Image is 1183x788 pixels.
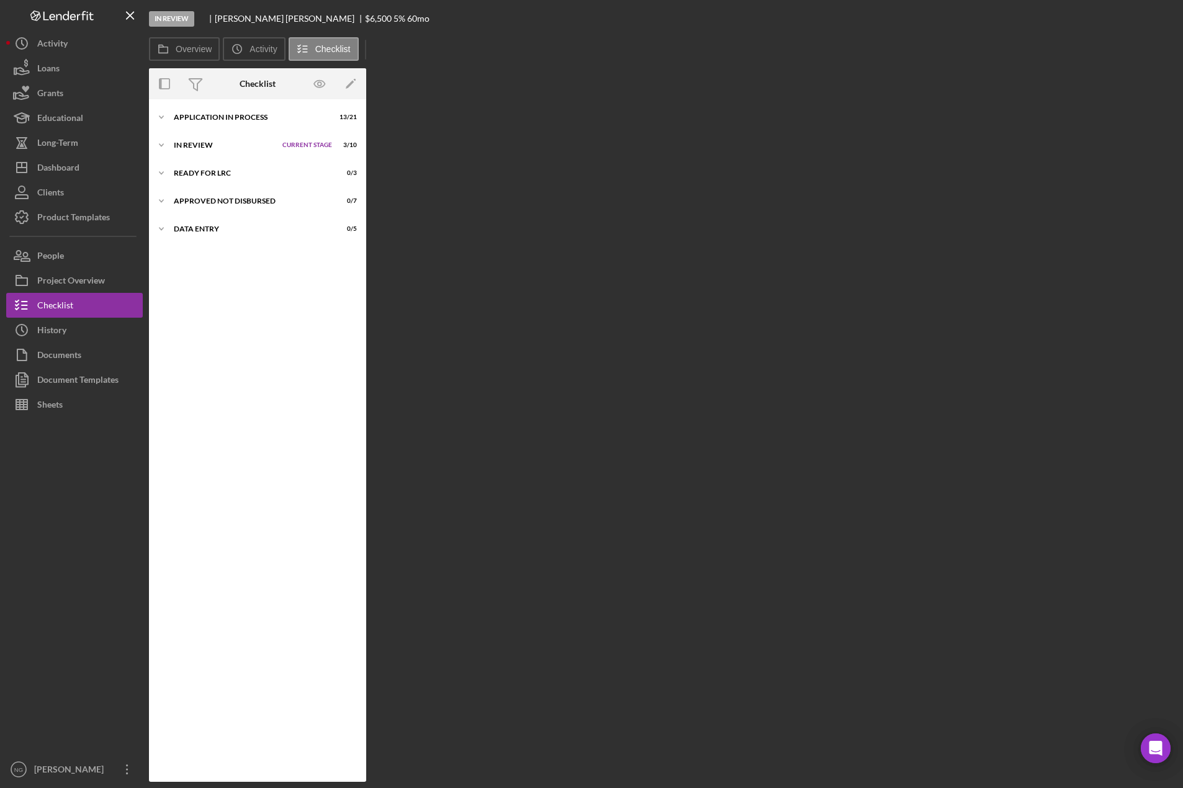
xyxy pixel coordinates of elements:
[6,56,143,81] button: Loans
[335,141,357,149] div: 3 / 10
[6,81,143,105] button: Grants
[37,367,119,395] div: Document Templates
[6,757,143,782] button: NG[PERSON_NAME]
[6,130,143,155] button: Long-Term
[282,141,332,149] span: Current Stage
[335,225,357,233] div: 0 / 5
[37,243,64,271] div: People
[37,343,81,370] div: Documents
[335,197,357,205] div: 0 / 7
[174,197,326,205] div: Approved Not Disbursed
[37,205,110,233] div: Product Templates
[6,318,143,343] button: History
[6,155,143,180] button: Dashboard
[335,169,357,177] div: 0 / 3
[37,105,83,133] div: Educational
[1141,733,1171,763] div: Open Intercom Messenger
[223,37,285,61] button: Activity
[37,130,78,158] div: Long-Term
[37,81,63,109] div: Grants
[174,114,326,121] div: Application In Process
[6,180,143,205] button: Clients
[394,14,405,24] div: 5 %
[37,268,105,296] div: Project Overview
[37,392,63,420] div: Sheets
[6,105,143,130] button: Educational
[31,757,112,785] div: [PERSON_NAME]
[365,13,392,24] span: $6,500
[407,14,430,24] div: 60 mo
[174,141,276,149] div: In Review
[240,79,276,89] div: Checklist
[6,205,143,230] button: Product Templates
[6,367,143,392] button: Document Templates
[6,31,143,56] button: Activity
[37,293,73,321] div: Checklist
[37,155,79,183] div: Dashboard
[289,37,359,61] button: Checklist
[6,392,143,417] button: Sheets
[335,114,357,121] div: 13 / 21
[6,293,143,318] button: Checklist
[149,11,194,27] div: In Review
[315,44,351,54] label: Checklist
[6,243,143,268] button: People
[174,169,326,177] div: Ready for LRC
[176,44,212,54] label: Overview
[14,766,23,773] text: NG
[6,343,143,367] button: Documents
[37,180,64,208] div: Clients
[215,14,365,24] div: [PERSON_NAME] [PERSON_NAME]
[37,31,68,59] div: Activity
[149,37,220,61] button: Overview
[6,268,143,293] button: Project Overview
[250,44,277,54] label: Activity
[37,56,60,84] div: Loans
[174,225,326,233] div: Data Entry
[37,318,66,346] div: History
